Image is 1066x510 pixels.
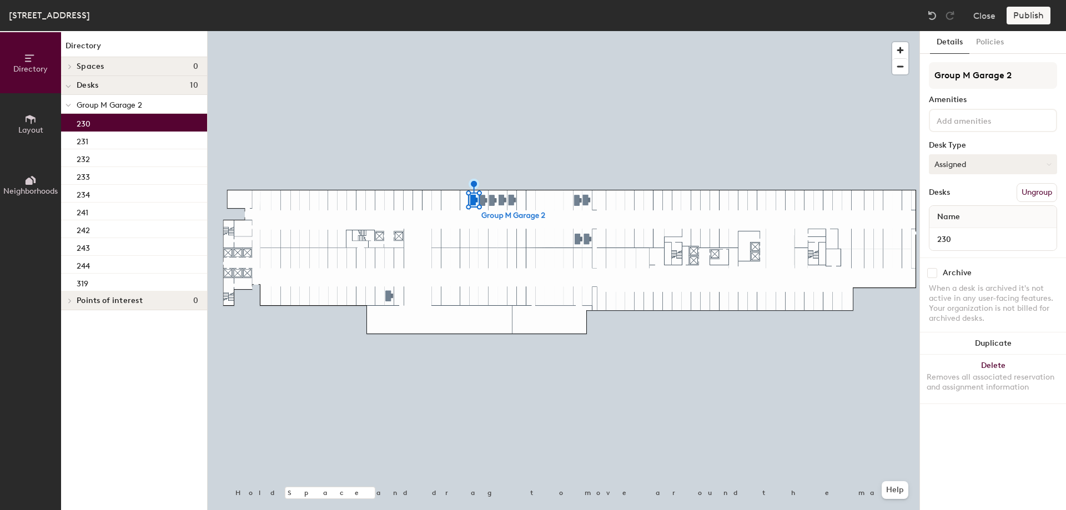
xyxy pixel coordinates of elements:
button: DeleteRemoves all associated reservation and assignment information [920,355,1066,403]
button: Help [882,481,908,499]
p: 242 [77,223,90,235]
span: 0 [193,62,198,71]
span: Layout [18,125,43,135]
span: Group M Garage 2 [77,100,142,110]
span: Name [932,207,966,227]
div: When a desk is archived it's not active in any user-facing features. Your organization is not bil... [929,284,1057,324]
span: Neighborhoods [3,186,58,196]
div: [STREET_ADDRESS] [9,8,90,22]
div: Archive [943,269,972,277]
button: Close [973,7,995,24]
div: Amenities [929,95,1057,104]
div: Desk Type [929,141,1057,150]
button: Details [930,31,969,54]
p: 244 [77,258,90,271]
button: Duplicate [920,332,1066,355]
button: Policies [969,31,1010,54]
span: Spaces [77,62,104,71]
div: Removes all associated reservation and assignment information [927,372,1059,392]
span: Points of interest [77,296,143,305]
span: Desks [77,81,98,90]
p: 241 [77,205,88,218]
h1: Directory [61,40,207,57]
p: 234 [77,187,90,200]
img: Redo [944,10,956,21]
img: Undo [927,10,938,21]
p: 230 [77,116,90,129]
span: 10 [190,81,198,90]
p: 231 [77,134,88,147]
input: Unnamed desk [932,231,1054,247]
span: Directory [13,64,48,74]
p: 319 [77,276,88,289]
span: 0 [193,296,198,305]
p: 243 [77,240,90,253]
input: Add amenities [934,113,1034,127]
p: 232 [77,152,90,164]
button: Ungroup [1017,183,1057,202]
p: 233 [77,169,90,182]
div: Desks [929,188,950,197]
button: Assigned [929,154,1057,174]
